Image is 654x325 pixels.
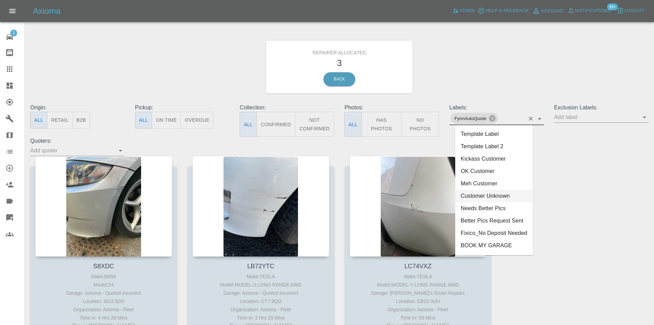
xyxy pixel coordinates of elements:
li: Template Label 2 [455,140,533,153]
span: Admin [460,7,475,15]
button: Overdue [181,112,214,129]
li: Customer Unknown [455,190,533,202]
button: Open [640,112,649,122]
button: On Time [152,112,181,129]
button: All [135,112,152,129]
div: Time in: 2 Hrs 25 Mins [194,314,328,322]
span: Logout [624,7,644,15]
button: Notifications [566,6,612,16]
button: Open [116,146,125,155]
button: B2B [72,112,90,129]
span: 99+ [607,3,618,10]
p: Collection: [240,104,334,112]
div: Location: CT7 9QD [194,297,328,305]
button: Retail [47,112,72,129]
div: Location: NG3 5DD [37,297,170,305]
button: No Photos [401,112,439,137]
button: Open drawer [4,3,21,19]
p: Exclusion Labels: [554,104,649,112]
div: Time in: 59 Mins [352,314,485,322]
div: Garage: Axioma - Quoted Incorrect [194,289,328,297]
div: Organization: Axioma - Fleet [194,305,328,314]
span: Account [541,7,564,15]
li: OK Customer [455,165,533,177]
input: Add label [499,113,525,124]
li: Kickass Customer [455,153,533,165]
div: Garage: Axioma - Quoted Incorrect [37,289,170,297]
button: Clear [526,114,536,123]
a: LC74VXZ [404,263,432,270]
h5: Axioma [33,6,60,17]
li: Fixico_No Deposit Needed [455,227,533,239]
div: Make: BMW [37,272,170,281]
p: Quoters: [30,137,125,145]
div: Model: MODEL-Y LONG RANGE AWD [352,281,485,289]
li: BOOK MY GARAGE [455,239,533,252]
button: Confirmed [256,112,295,137]
p: Labels: [449,104,544,112]
div: Model: Z4 [37,281,170,289]
a: Admin [450,6,477,16]
button: Help & Feedback [476,6,530,16]
div: Make: TESLA [352,272,485,281]
p: Pickup: [135,104,229,112]
button: Logout [615,6,646,16]
li: Needs Better Pics [455,202,533,215]
button: All [344,112,362,137]
span: Notifications [575,7,611,15]
span: 2 [10,30,17,36]
h6: Repairer Allocated [271,46,408,56]
div: FynnAutoQuote [450,113,498,124]
a: S8XDC [93,263,114,270]
a: Account [530,6,566,17]
button: Not Confirmed [295,112,334,137]
h3: 3 [271,56,408,69]
a: Back [323,72,355,86]
div: Model: MODEL-3 LONG RANGE AWD [194,281,328,289]
input: Add label [554,112,638,122]
div: Organization: Axioma - Fleet [37,305,170,314]
div: Make: TESLA [194,272,328,281]
span: Help & Feedback [485,7,528,15]
div: Location: CB23 3UH [352,297,485,305]
span: FynnAutoQuote [450,115,491,122]
button: Has Photos [362,112,402,137]
div: Garage: [PERSON_NAME]’s Smart Repairs [352,289,485,297]
button: Close [535,114,544,123]
div: Time in: 4 Hrs 28 Mins [37,314,170,322]
li: Meh Customer [455,177,533,190]
p: Origin: [30,104,125,112]
li: Platinum Customer [455,252,533,264]
button: All [240,112,257,137]
button: All [30,112,47,129]
input: Add quoter [30,145,114,156]
p: Photos: [344,104,439,112]
li: Template Label [455,128,533,140]
div: Organization: Axioma - Fleet [352,305,485,314]
li: Better Pics Request Sent [455,215,533,227]
a: LB72YTC [247,263,274,270]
